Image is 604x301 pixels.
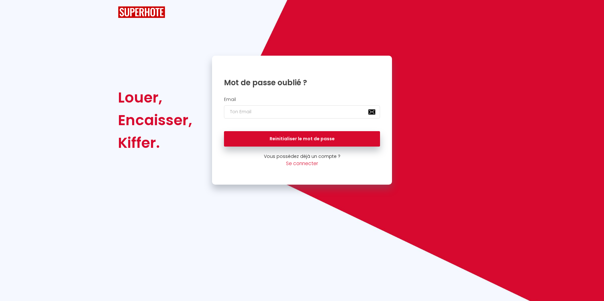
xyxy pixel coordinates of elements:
h2: Email [224,97,380,102]
a: Se connecter [286,160,318,167]
h1: Mot de passe oublié ? [224,78,380,87]
div: Kiffer. [118,131,192,154]
div: Louer, [118,86,192,109]
p: Vous possédez déjà un compte ? [212,153,392,160]
button: Reinitialiser le mot de passe [224,131,380,147]
img: SuperHote logo [118,6,165,18]
div: Encaisser, [118,109,192,131]
input: Ton Email [224,105,380,119]
button: Ouvrir le widget de chat LiveChat [5,3,24,21]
